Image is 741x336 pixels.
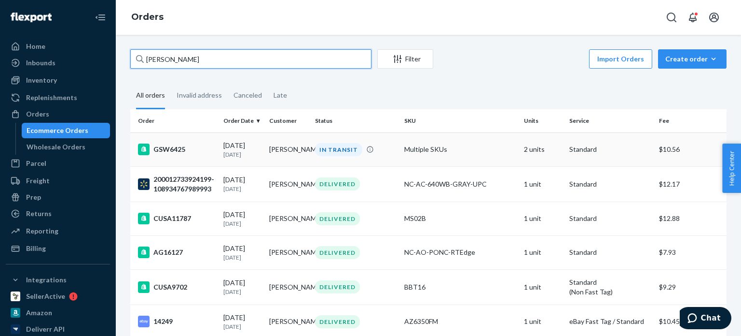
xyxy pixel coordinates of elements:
div: Amazon [26,308,52,318]
div: Integrations [26,275,67,285]
td: $10.56 [655,132,727,166]
th: SKU [400,109,520,132]
td: $9.29 [655,269,727,305]
p: [DATE] [223,219,261,228]
th: Fee [655,109,727,132]
div: Reporting [26,226,58,236]
div: Late [274,83,287,108]
a: Inventory [6,73,110,88]
div: AG16127 [138,247,216,258]
div: GSW6425 [138,144,216,155]
a: Ecommerce Orders [22,123,110,138]
td: Multiple SKUs [400,132,520,166]
a: Wholesale Orders [22,139,110,155]
div: Wholesale Orders [27,142,85,152]
div: [DATE] [223,313,261,331]
p: Standard [569,145,651,154]
ol: breadcrumbs [123,3,171,31]
div: (Non Fast Tag) [569,287,651,297]
td: 1 unit [520,202,566,235]
div: Billing [26,244,46,253]
div: Inventory [26,75,57,85]
div: SellerActive [26,292,65,301]
td: [PERSON_NAME] [265,269,311,305]
td: [PERSON_NAME] [265,132,311,166]
a: Prep [6,190,110,205]
div: [DATE] [223,210,261,228]
button: Integrations [6,272,110,288]
div: NC-AO-PONC-RTEdge [404,248,516,257]
a: Inbounds [6,55,110,71]
td: 1 unit [520,235,566,269]
div: Prep [26,192,41,202]
button: Open account menu [704,8,724,27]
div: DELIVERED [315,246,360,259]
div: 200012733924199-108934767989993 [138,175,216,194]
p: Standard [569,179,651,189]
a: Orders [6,106,110,122]
div: Create order [665,54,719,64]
p: [DATE] [223,288,261,296]
p: Standard [569,248,651,257]
div: IN TRANSIT [315,143,362,156]
a: Replenishments [6,90,110,105]
p: [DATE] [223,253,261,262]
div: MS02B [404,214,516,223]
div: All orders [136,83,165,109]
button: Create order [658,49,727,69]
td: $12.17 [655,166,727,202]
div: Filter [378,54,433,64]
div: [DATE] [223,175,261,193]
div: DELIVERED [315,315,360,328]
td: [PERSON_NAME] [265,202,311,235]
td: 1 unit [520,166,566,202]
th: Order [130,109,220,132]
p: eBay Fast Tag / Standard [569,317,651,326]
div: 14249 [138,316,216,327]
div: Customer [269,117,307,125]
td: $12.88 [655,202,727,235]
p: Standard [569,278,651,287]
th: Status [311,109,400,132]
td: [PERSON_NAME] [265,166,311,202]
button: Help Center [722,144,741,193]
div: Parcel [26,159,46,168]
a: Parcel [6,156,110,171]
td: 2 units [520,132,566,166]
div: AZ6350FM [404,317,516,326]
a: Returns [6,206,110,221]
th: Service [565,109,655,132]
div: DELIVERED [315,177,360,190]
a: Home [6,39,110,54]
div: Home [26,42,45,51]
button: Close Navigation [91,8,110,27]
div: Canceled [233,83,262,108]
a: Orders [131,12,164,22]
div: Freight [26,176,50,186]
div: CUSA11787 [138,213,216,224]
button: Open notifications [683,8,702,27]
button: Open Search Box [662,8,681,27]
div: [DATE] [223,278,261,296]
p: [DATE] [223,322,261,331]
td: 1 unit [520,269,566,305]
a: Freight [6,173,110,189]
div: Deliverr API [26,324,65,334]
div: NC-AC-640WB-GRAY-UPC [404,179,516,189]
button: Filter [377,49,433,69]
td: [PERSON_NAME] [265,235,311,269]
p: Standard [569,214,651,223]
div: Ecommerce Orders [27,126,88,135]
input: Search orders [130,49,371,69]
button: Import Orders [589,49,652,69]
img: Flexport logo [11,13,52,22]
th: Units [520,109,566,132]
div: DELIVERED [315,212,360,225]
iframe: Opens a widget where you can chat to one of our agents [680,307,731,331]
a: Amazon [6,305,110,321]
a: Reporting [6,223,110,239]
div: Invalid address [177,83,222,108]
p: [DATE] [223,185,261,193]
